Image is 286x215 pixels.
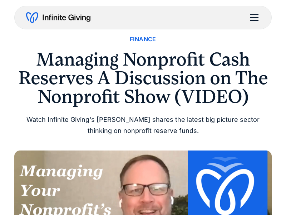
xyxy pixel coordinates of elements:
[14,50,272,106] h1: Managing Nonprofit Cash Reserves A Discussion on The Nonprofit Show (VIDEO)
[26,12,90,23] a: home
[130,34,156,44] a: Finance
[14,114,272,136] div: Watch Infinite Giving's [PERSON_NAME] shares the latest big picture sector thinking on nonprofit ...
[246,9,260,26] div: menu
